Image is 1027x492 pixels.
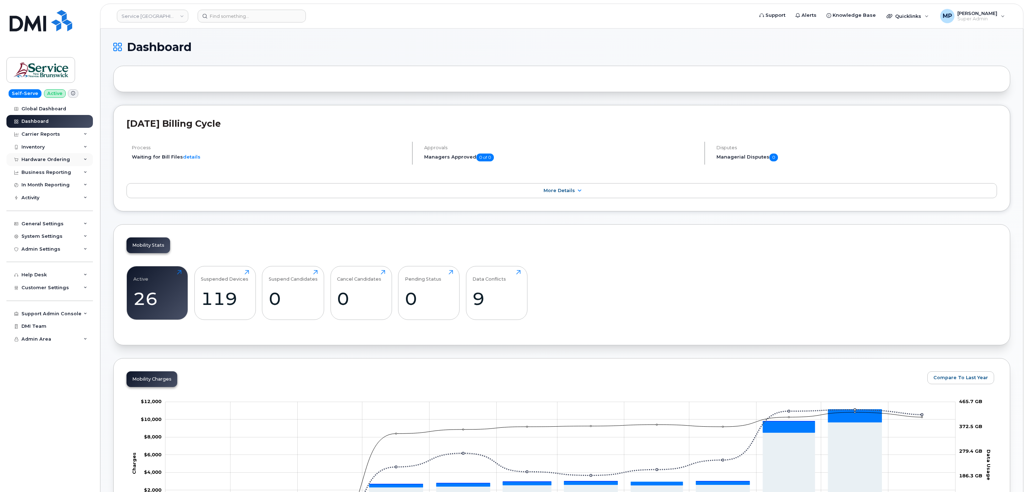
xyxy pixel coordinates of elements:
div: Data Conflicts [472,270,506,282]
g: $0 [141,416,162,422]
span: More Details [544,188,575,193]
h4: Approvals [424,145,698,150]
div: Suspended Devices [201,270,248,282]
tspan: $4,000 [144,470,162,475]
tspan: $10,000 [141,416,162,422]
tspan: Charges [131,452,137,474]
h5: Managers Approved [424,154,698,161]
div: Cancel Candidates [337,270,381,282]
a: Suspend Candidates0 [269,270,318,316]
g: $0 [144,434,162,440]
a: Cancel Candidates0 [337,270,385,316]
span: Compare To Last Year [933,374,988,381]
div: 119 [201,288,249,309]
h5: Managerial Disputes [716,154,997,161]
div: 9 [472,288,521,309]
div: Suspend Candidates [269,270,318,282]
tspan: 372.5 GB [959,423,982,429]
tspan: 465.7 GB [959,399,982,405]
g: $0 [141,399,162,405]
h4: Process [132,145,406,150]
div: Pending Status [405,270,441,282]
a: Active26 [133,270,182,316]
div: 26 [133,288,182,309]
tspan: $6,000 [144,452,162,457]
span: 0 of 0 [476,154,494,161]
a: Suspended Devices119 [201,270,249,316]
button: Compare To Last Year [927,371,994,384]
h4: Disputes [716,145,997,150]
g: $0 [144,470,162,475]
tspan: 279.4 GB [959,448,982,454]
tspan: $12,000 [141,399,162,405]
tspan: 186.3 GB [959,473,982,478]
span: 0 [769,154,778,161]
li: Waiting for Bill Files [132,154,406,160]
div: Active [133,270,148,282]
a: Pending Status0 [405,270,453,316]
a: details [183,154,200,160]
tspan: Data Usage [986,450,992,480]
div: 0 [405,288,453,309]
g: $0 [144,452,162,457]
tspan: $8,000 [144,434,162,440]
span: Dashboard [127,42,192,52]
div: 0 [269,288,318,309]
h2: [DATE] Billing Cycle [126,118,997,129]
div: 0 [337,288,385,309]
a: Data Conflicts9 [472,270,521,316]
